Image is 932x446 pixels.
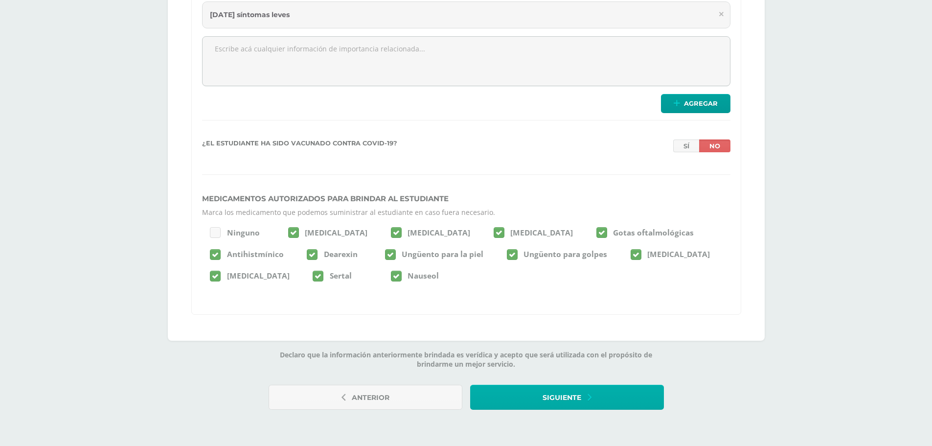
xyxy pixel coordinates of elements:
span: Declaro que la información anteriormente brindada es verídica y acepto que será utilizada con el ... [269,350,664,369]
label: ¿EL ESTUDIANTE HA SIDO VACUNADO CONTRA COVID-19? [202,140,397,148]
span: [MEDICAL_DATA] [408,228,470,238]
a: Sí [673,140,699,152]
a: No [699,140,730,152]
span: [MEDICAL_DATA] [510,228,573,238]
button: Siguiente [470,385,664,410]
span: Ungüento para golpes [523,249,607,259]
span: Ungüento para la piel [402,249,483,259]
span: Anterior [352,386,389,410]
span: [MEDICAL_DATA] [647,249,710,259]
p: Marca los medicamento que podemos suministrar al estudiante en caso fuera necesario. [202,207,730,217]
span: Dearexin [324,249,358,259]
span: Antihistmínico [227,249,284,259]
button: Anterior [269,385,462,410]
span: Gotas oftalmológicas [613,228,694,238]
span: Agregar [684,94,718,113]
span: Sertal [330,271,352,281]
span: Siguiente [543,386,581,410]
button: Agregar [661,94,730,113]
div: has_been_vaccinated [673,140,730,152]
span: Nauseol [408,271,439,281]
div: [DATE] síntomas leves [202,1,730,28]
span: [MEDICAL_DATA] [227,271,290,281]
label: Medicamentos autorizados para brindar al estudiante [202,194,730,203]
span: [MEDICAL_DATA] [305,228,367,238]
span: Ninguno [227,228,260,238]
